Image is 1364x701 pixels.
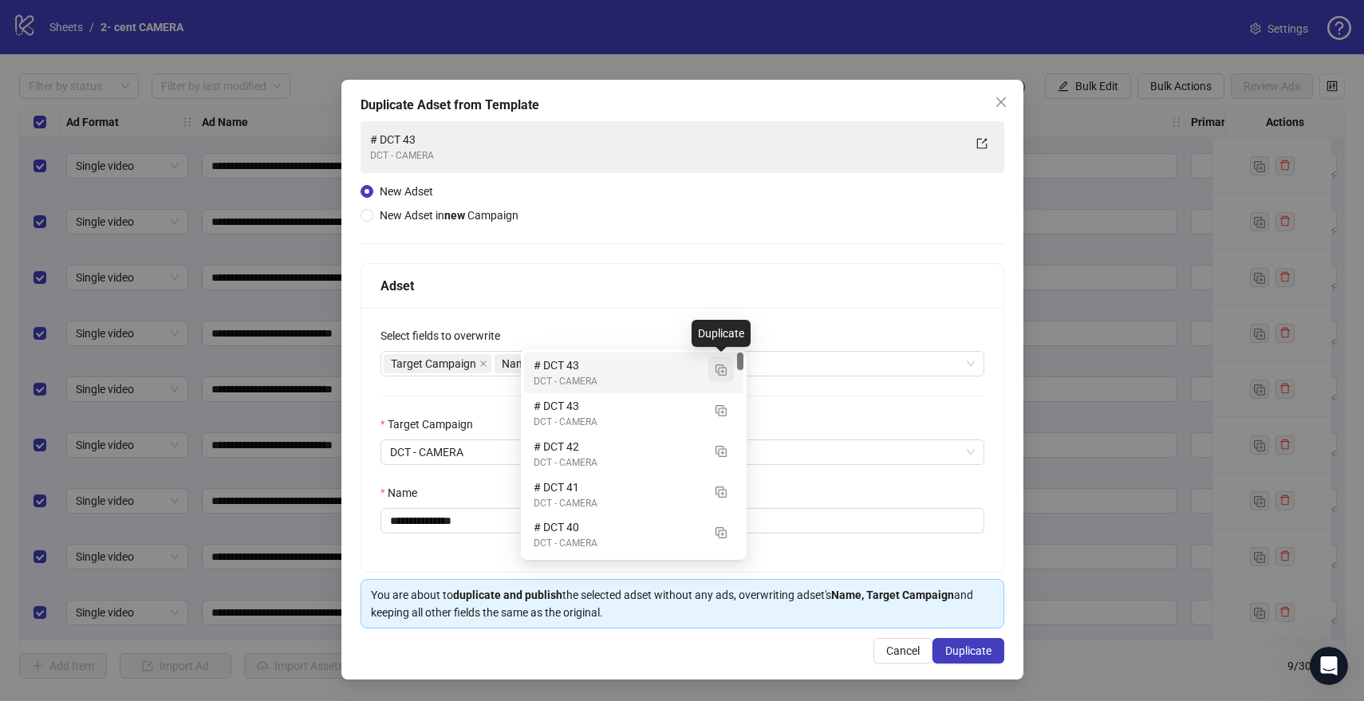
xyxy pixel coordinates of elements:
button: Start recording [101,522,114,535]
img: Profile image for James [48,183,64,199]
label: Name [380,484,428,502]
div: # DCT 43 [524,393,743,434]
span: New Adset in Campaign [380,209,518,222]
img: Duplicate [716,446,727,457]
span: export [976,138,988,149]
div: Not sure I fully understand your query - please would you give further details around this specif... [26,290,249,478]
span: Cancel [886,644,920,657]
span: Name [495,354,546,373]
div: joined the conversation [69,184,272,199]
label: Select fields to overwrite [380,327,511,345]
div: # DCT 43 [534,397,702,415]
a: call with me [26,384,214,413]
b: [PERSON_NAME] [69,186,158,197]
div: Duplicate [692,320,751,347]
strong: new [444,209,465,222]
span: Duplicate [945,644,991,657]
div: You are about to the selected adset without any ads, overwriting adset's and keeping all other fi... [371,586,994,621]
div: DCT - CAMERA [534,415,702,430]
span: DCT - CAMERA [390,440,975,464]
img: Duplicate [716,527,727,538]
div: # DCT 43 [524,352,743,393]
div: # DCT 42 [524,434,743,475]
div: # DCT 43 [370,131,963,148]
div: # DCT 43 [534,356,702,374]
button: Duplicate [708,478,734,504]
span: close [479,360,487,368]
span: New Adset [380,185,433,198]
div: anthony says… [13,96,306,159]
button: Emoji picker [25,522,37,535]
span: Target Campaign [384,354,491,373]
button: Duplicate [708,518,734,544]
button: Duplicate [708,397,734,423]
div: Hi [PERSON_NAME], Welcome aboard. Thanks for reaching out. [26,227,249,289]
label: Target Campaign [380,415,483,433]
div: James says… [13,218,306,538]
textarea: Message… [14,489,306,516]
div: Close [280,6,309,35]
button: Send a message… [274,516,299,542]
img: Duplicate [716,364,727,376]
button: Duplicate [708,438,734,463]
div: [DATE] [13,159,306,181]
div: Adset [380,276,984,296]
iframe: Intercom live chat [1310,647,1348,685]
a: [PERSON_NAME][EMAIL_ADDRESS][DOMAIN_NAME] [26,22,231,51]
div: # DCT 41 [524,475,743,515]
div: # DCT 42 [534,438,702,455]
img: Duplicate [716,486,727,498]
button: go back [10,6,41,37]
div: DCT - CAMERA [370,148,963,163]
div: # DCT 40 [524,514,743,555]
div: # DCT 39 [524,555,743,596]
div: DCT - CAMERA [534,496,702,511]
div: why do the ads set to scheudlue right away and not midnight [57,96,306,147]
button: Duplicate [708,356,734,382]
div: [DATE] [13,75,306,96]
div: Hi [PERSON_NAME],Welcome aboard.Thanks for reaching out.Not sure I fully understand your query - ... [13,218,262,502]
div: # DCT 41 [534,478,702,496]
div: Duplicate Adset from Template [361,96,1004,115]
strong: duplicate and publish [453,589,562,601]
button: Close [988,89,1014,115]
span: Name [502,355,531,372]
button: Home [250,6,280,37]
div: # DCT 40 [534,518,702,536]
button: Cancel [873,638,932,664]
div: [PERSON_NAME] [26,478,249,494]
div: James says… [13,181,306,218]
div: DCT - CAMERA [534,536,702,551]
div: why do the ads set to scheudlue right away and not midnight [70,106,294,137]
button: Upload attachment [76,522,89,535]
button: Duplicate [932,638,1004,664]
div: DCT - CAMERA [534,455,702,471]
span: Target Campaign [391,355,476,372]
div: DCT - CAMERA [534,374,702,389]
input: Name [380,508,984,534]
img: Duplicate [716,405,727,416]
img: Profile image for Fin [45,9,71,34]
strong: Name, Target Campaign [831,589,954,601]
span: close [995,96,1007,108]
button: Gif picker [50,522,63,535]
h1: Fin [77,15,97,27]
